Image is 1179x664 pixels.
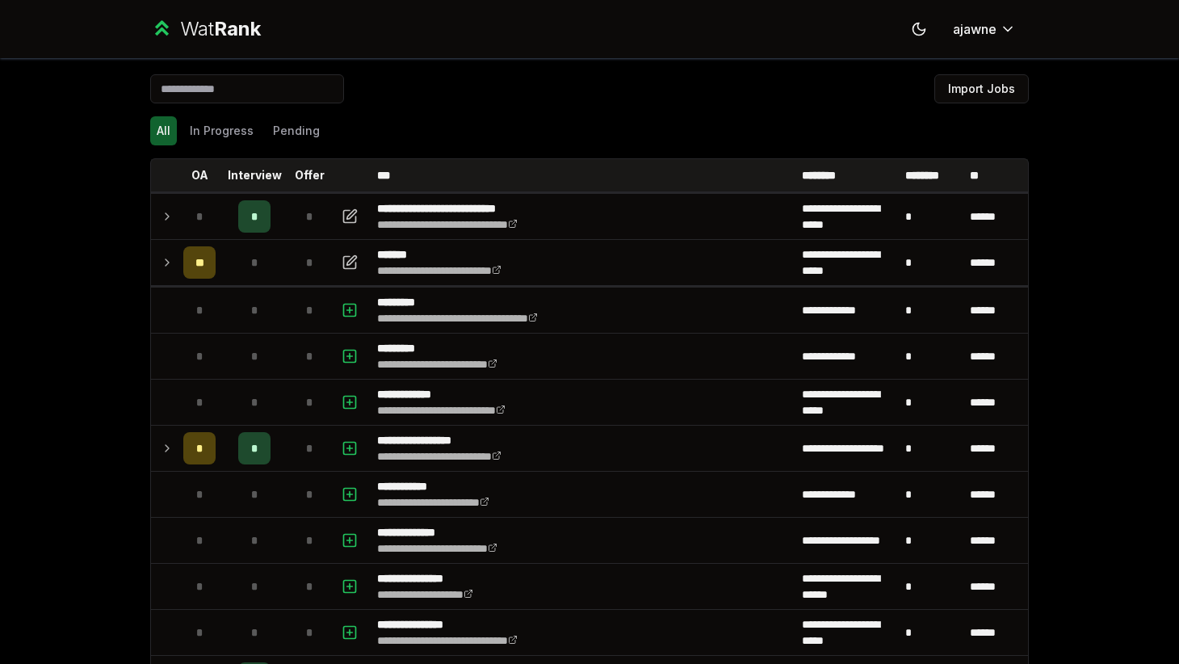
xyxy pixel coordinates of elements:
span: ajawne [953,19,996,39]
button: Import Jobs [934,74,1029,103]
button: ajawne [940,15,1029,44]
p: Offer [295,167,325,183]
button: In Progress [183,116,260,145]
span: Rank [214,17,261,40]
a: WatRank [150,16,261,42]
button: Pending [266,116,326,145]
p: Interview [228,167,282,183]
button: All [150,116,177,145]
p: OA [191,167,208,183]
div: Wat [180,16,261,42]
